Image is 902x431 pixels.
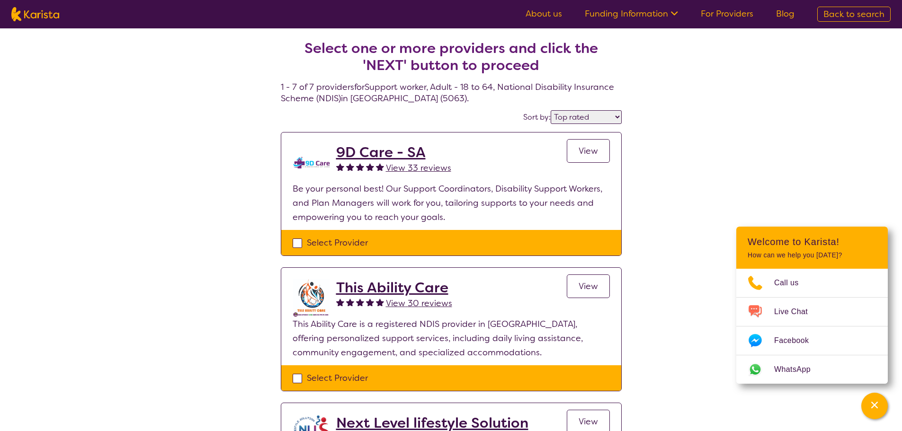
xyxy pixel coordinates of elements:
[293,317,610,360] p: This Ability Care is a registered NDIS provider in [GEOGRAPHIC_DATA], offering personalized suppo...
[774,276,810,290] span: Call us
[567,139,610,163] a: View
[817,7,891,22] a: Back to search
[774,362,822,377] span: WhatsApp
[585,8,678,19] a: Funding Information
[736,269,888,384] ul: Choose channel
[523,112,551,122] label: Sort by:
[774,305,819,319] span: Live Chat
[336,163,344,171] img: fullstar
[736,227,888,384] div: Channel Menu
[861,393,888,419] button: Channel Menu
[346,298,354,306] img: fullstar
[366,298,374,306] img: fullstar
[336,298,344,306] img: fullstar
[701,8,753,19] a: For Providers
[736,355,888,384] a: Web link opens in a new tab.
[579,281,598,292] span: View
[356,163,364,171] img: fullstar
[292,40,610,74] h2: Select one or more providers and click the 'NEXT' button to proceed
[386,162,451,174] span: View 33 reviews
[579,145,598,157] span: View
[567,274,610,298] a: View
[293,182,610,224] p: Be your personal best! Our Support Coordinators, Disability Support Workers, and Plan Managers wi...
[748,251,876,259] p: How can we help you [DATE]?
[356,298,364,306] img: fullstar
[281,17,622,104] h4: 1 - 7 of 7 providers for Support worker , Adult - 18 to 64 , National Disability Insurance Scheme...
[526,8,562,19] a: About us
[376,163,384,171] img: fullstar
[336,144,451,161] a: 9D Care - SA
[346,163,354,171] img: fullstar
[748,236,876,247] h2: Welcome to Karista!
[336,279,452,296] a: This Ability Care
[774,334,820,348] span: Facebook
[823,9,884,20] span: Back to search
[386,298,452,309] span: View 30 reviews
[376,298,384,306] img: fullstar
[776,8,795,19] a: Blog
[11,7,59,21] img: Karista logo
[366,163,374,171] img: fullstar
[579,416,598,427] span: View
[293,144,330,182] img: tm0unixx98hwpl6ajs3b.png
[386,161,451,175] a: View 33 reviews
[386,296,452,310] a: View 30 reviews
[293,279,330,317] img: gsdcjusr4h8ax57pm8t9.jpg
